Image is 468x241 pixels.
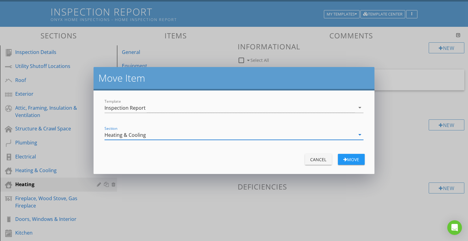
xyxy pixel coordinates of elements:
[338,154,365,165] button: Move
[105,132,146,138] div: Heating & Cooling
[356,104,363,111] i: arrow_drop_down
[305,154,332,165] button: Cancel
[105,105,146,111] div: Inspection Report
[343,156,360,163] div: Move
[356,131,363,138] i: arrow_drop_down
[98,72,370,84] h2: Move Item
[310,156,327,163] div: Cancel
[447,220,462,235] div: Open Intercom Messenger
